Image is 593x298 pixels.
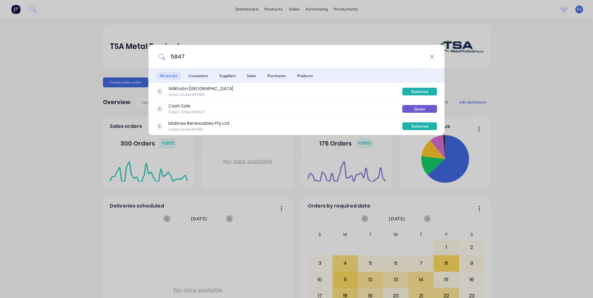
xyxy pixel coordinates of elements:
div: Sales Order #4181 [168,127,229,132]
div: Sales Order #5847 [168,109,205,115]
div: Sales Order #5085 [168,92,233,98]
span: All results [156,72,181,80]
div: Delivered [402,122,437,130]
div: Makinex Renewables Pty Ltd [168,120,229,127]
span: Customers [185,72,212,80]
span: Purchases [264,72,290,80]
div: Cash Sale [168,103,205,109]
div: Delivered [402,88,437,95]
span: Products [293,72,317,80]
input: Start typing a customer or supplier name to create a new order... [165,45,430,68]
span: Sales [243,72,260,80]
span: Suppliers [216,72,239,80]
div: Quote [402,105,437,113]
div: Wilkhahn [GEOGRAPHIC_DATA] [168,85,233,92]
